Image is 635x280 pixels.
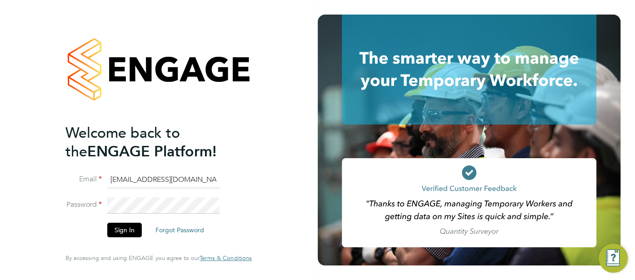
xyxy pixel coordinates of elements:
span: Welcome back to the [65,124,180,160]
input: Enter your work email... [107,172,220,188]
button: Forgot Password [148,223,211,237]
label: Email [65,175,102,184]
button: Engage Resource Center [599,244,628,273]
button: Sign In [107,223,142,237]
span: Terms & Conditions [200,254,252,262]
label: Password [65,200,102,210]
span: By accessing and using ENGAGE you agree to our [65,254,252,262]
a: Terms & Conditions [200,255,252,262]
h2: ENGAGE Platform! [65,124,243,161]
